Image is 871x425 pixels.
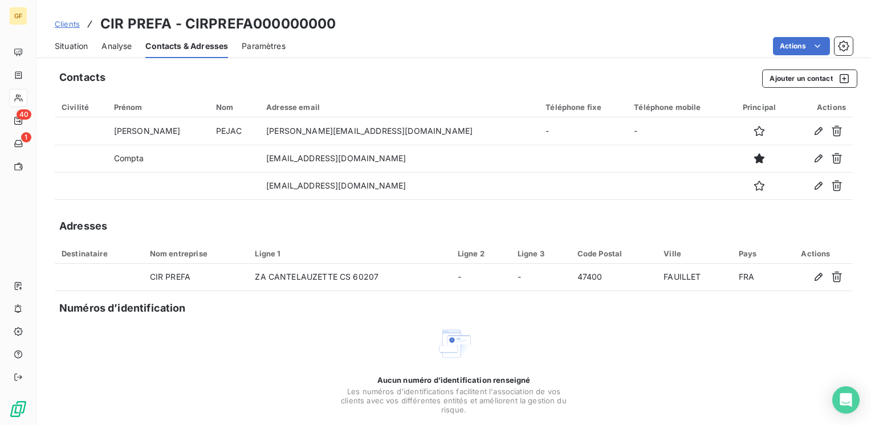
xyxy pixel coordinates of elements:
[150,249,242,258] div: Nom entreprise
[451,264,511,291] td: -
[259,145,539,172] td: [EMAIL_ADDRESS][DOMAIN_NAME]
[627,117,729,145] td: -
[62,103,100,112] div: Civilité
[62,249,136,258] div: Destinataire
[796,103,846,112] div: Actions
[100,14,336,34] h3: CIR PREFA - CIRPREFA000000000
[377,375,531,385] span: Aucun numéro d’identification renseigné
[9,134,27,153] a: 1
[736,103,783,112] div: Principal
[107,145,209,172] td: Compta
[657,264,732,291] td: FAUILLET
[266,103,532,112] div: Adresse email
[59,70,105,85] h5: Contacts
[248,264,450,291] td: ZA CANTELAUZETTE CS 60207
[17,109,31,120] span: 40
[143,264,249,291] td: CIR PREFA
[9,400,27,418] img: Logo LeanPay
[114,103,202,112] div: Prénom
[59,218,107,234] h5: Adresses
[762,70,857,88] button: Ajouter un contact
[255,249,443,258] div: Ligne 1
[259,172,539,199] td: [EMAIL_ADDRESS][DOMAIN_NAME]
[59,300,186,316] h5: Numéros d’identification
[664,249,725,258] div: Ville
[634,103,722,112] div: Téléphone mobile
[55,18,80,30] a: Clients
[732,264,779,291] td: FRA
[21,132,31,142] span: 1
[209,117,260,145] td: PEJAC
[785,249,846,258] div: Actions
[145,40,228,52] span: Contacts & Adresses
[9,112,27,130] a: 40
[107,117,209,145] td: [PERSON_NAME]
[55,40,88,52] span: Situation
[340,387,568,414] span: Les numéros d'identifications facilitent l'association de vos clients avec vos différentes entité...
[9,7,27,25] div: GF
[518,249,564,258] div: Ligne 3
[773,37,830,55] button: Actions
[242,40,286,52] span: Paramètres
[435,325,472,362] img: Empty state
[216,103,253,112] div: Nom
[458,249,504,258] div: Ligne 2
[739,249,772,258] div: Pays
[832,386,860,414] div: Open Intercom Messenger
[571,264,657,291] td: 47400
[539,117,627,145] td: -
[511,264,571,291] td: -
[55,19,80,28] span: Clients
[259,117,539,145] td: [PERSON_NAME][EMAIL_ADDRESS][DOMAIN_NAME]
[546,103,620,112] div: Téléphone fixe
[577,249,650,258] div: Code Postal
[101,40,132,52] span: Analyse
